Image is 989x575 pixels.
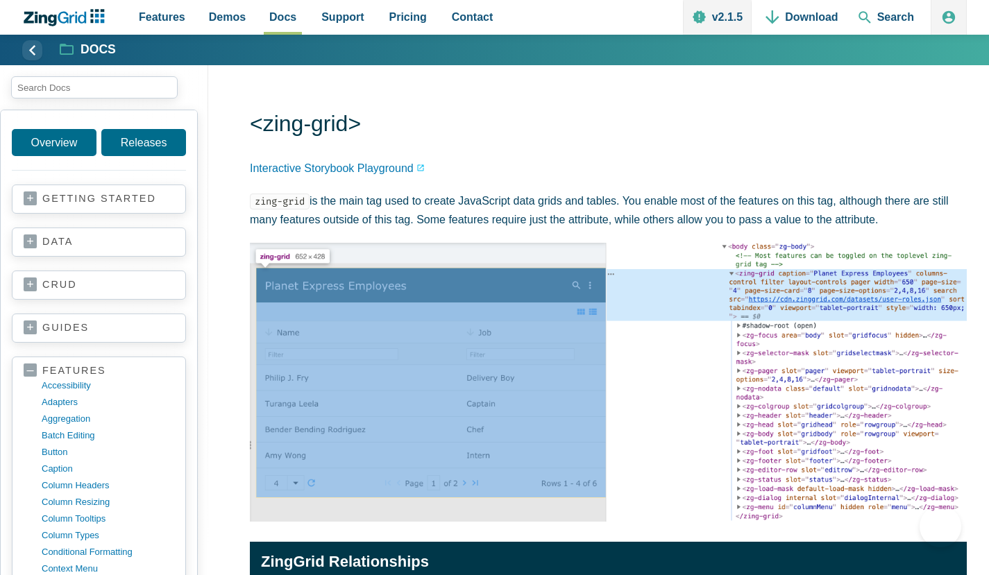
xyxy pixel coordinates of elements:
span: Support [321,8,364,26]
span: Demos [209,8,246,26]
a: column types [42,527,174,544]
a: accessibility [42,377,174,394]
a: Interactive Storybook Playground [250,159,425,178]
a: column tooltips [42,510,174,527]
a: batch editing [42,427,174,444]
img: Image of the DOM relationship for the zing-grid web component tag [250,243,967,522]
a: data [24,235,174,249]
a: caption [42,461,174,477]
a: conditional formatting [42,544,174,560]
a: column headers [42,477,174,494]
a: Releases [101,129,186,156]
a: column resizing [42,494,174,510]
a: Docs [60,42,116,58]
span: Docs [269,8,296,26]
span: Pricing [389,8,427,26]
a: crud [24,278,174,292]
input: search input [11,76,178,98]
strong: Docs [81,44,116,56]
a: button [42,444,174,461]
a: guides [24,321,174,335]
code: zing-grid [250,194,310,209]
a: getting started [24,192,174,206]
a: Overview [12,129,96,156]
span: Contact [452,8,493,26]
a: adapters [42,394,174,411]
p: is the main tag used to create JavaScript data grids and tables. You enable most of the features ... [250,191,967,229]
a: features [24,364,174,377]
iframe: Toggle Customer Support [920,506,961,547]
a: aggregation [42,411,174,427]
span: Features [139,8,185,26]
a: ZingChart Logo. Click to return to the homepage [22,9,112,26]
h1: <zing-grid> [250,110,967,141]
